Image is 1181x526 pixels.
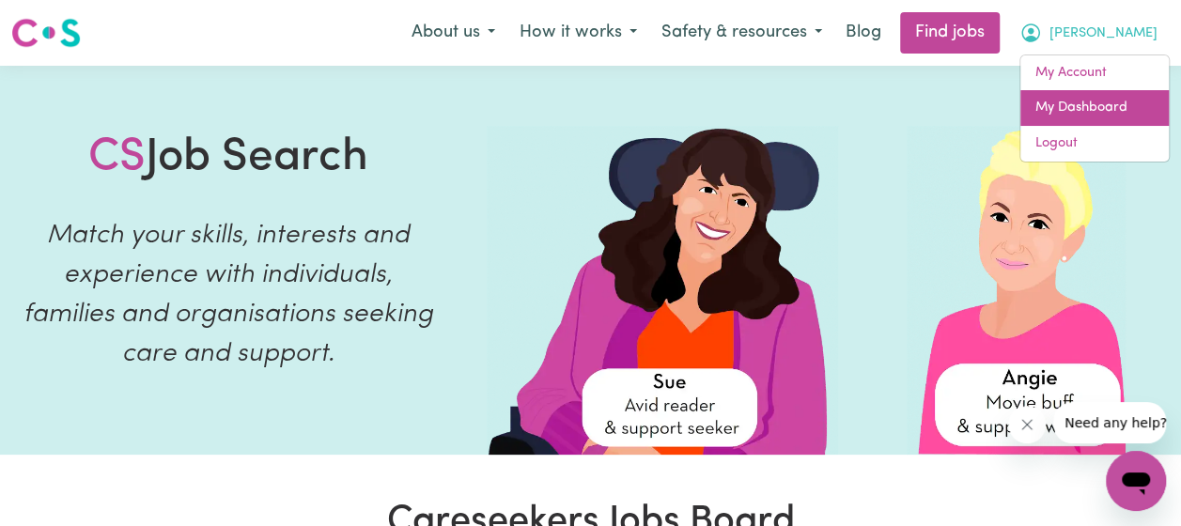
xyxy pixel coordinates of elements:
[1019,54,1170,162] div: My Account
[1020,90,1169,126] a: My Dashboard
[11,16,81,50] img: Careseekers logo
[11,11,81,54] a: Careseekers logo
[11,13,114,28] span: Need any help?
[900,12,1000,54] a: Find jobs
[1106,451,1166,511] iframe: Button to launch messaging window
[507,13,649,53] button: How it works
[1008,406,1046,443] iframe: Close message
[1007,13,1170,53] button: My Account
[88,131,368,186] h1: Job Search
[649,13,834,53] button: Safety & resources
[834,12,893,54] a: Blog
[399,13,507,53] button: About us
[88,135,146,180] span: CS
[23,216,434,374] p: Match your skills, interests and experience with individuals, families and organisations seeking ...
[1020,126,1169,162] a: Logout
[1049,23,1158,44] span: [PERSON_NAME]
[1053,402,1166,443] iframe: Message from company
[1020,55,1169,91] a: My Account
